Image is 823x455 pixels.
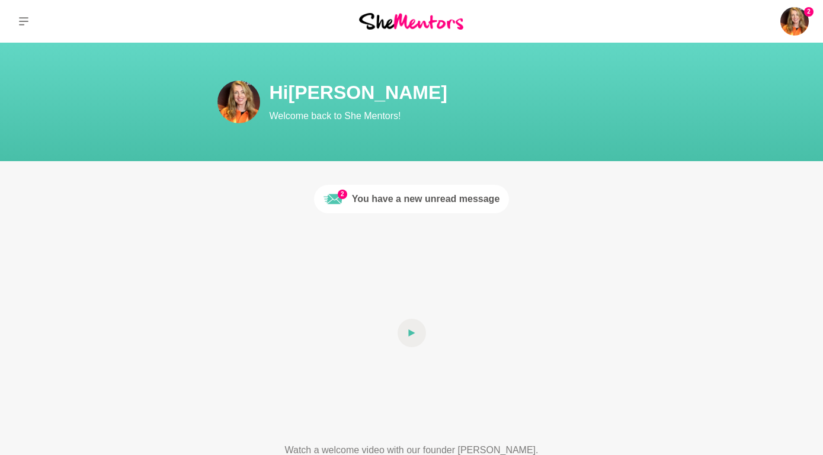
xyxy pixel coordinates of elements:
h1: Hi [PERSON_NAME] [270,81,696,104]
a: Miranda Bozic2 [780,7,809,36]
img: Miranda Bozic [217,81,260,123]
a: 2Unread messageYou have a new unread message [314,185,510,213]
p: Welcome back to She Mentors! [270,109,696,123]
div: You have a new unread message [352,192,500,206]
img: She Mentors Logo [359,13,463,29]
img: Unread message [324,190,342,209]
img: Miranda Bozic [780,7,809,36]
span: 2 [338,190,347,199]
span: 2 [804,7,814,17]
